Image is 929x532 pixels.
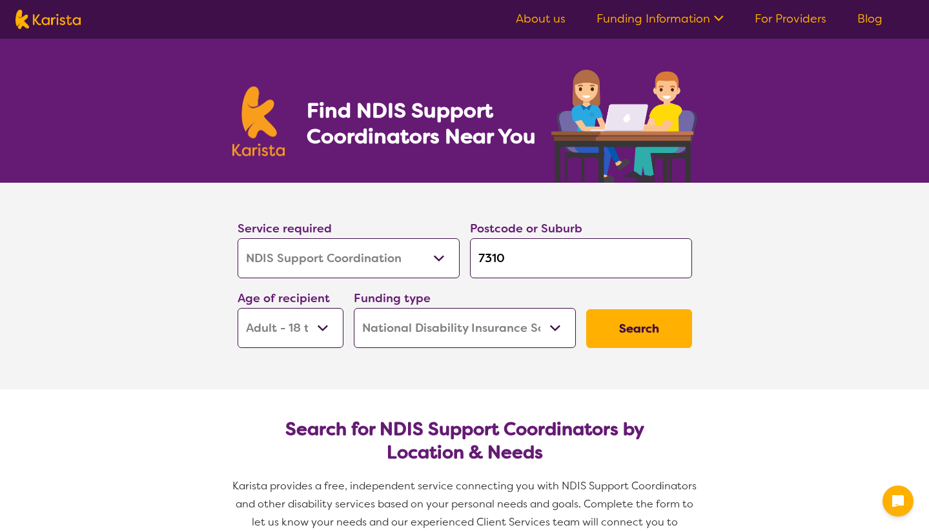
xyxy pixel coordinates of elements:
a: For Providers [755,11,826,26]
label: Funding type [354,291,431,306]
button: Search [586,309,692,348]
img: support-coordination [551,70,697,183]
label: Postcode or Suburb [470,221,582,236]
a: About us [516,11,566,26]
img: Karista logo [232,87,285,156]
h1: Find NDIS Support Coordinators Near You [307,97,546,149]
img: Karista logo [15,10,81,29]
label: Age of recipient [238,291,330,306]
a: Blog [857,11,883,26]
a: Funding Information [597,11,724,26]
h2: Search for NDIS Support Coordinators by Location & Needs [248,418,682,464]
input: Type [470,238,692,278]
label: Service required [238,221,332,236]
